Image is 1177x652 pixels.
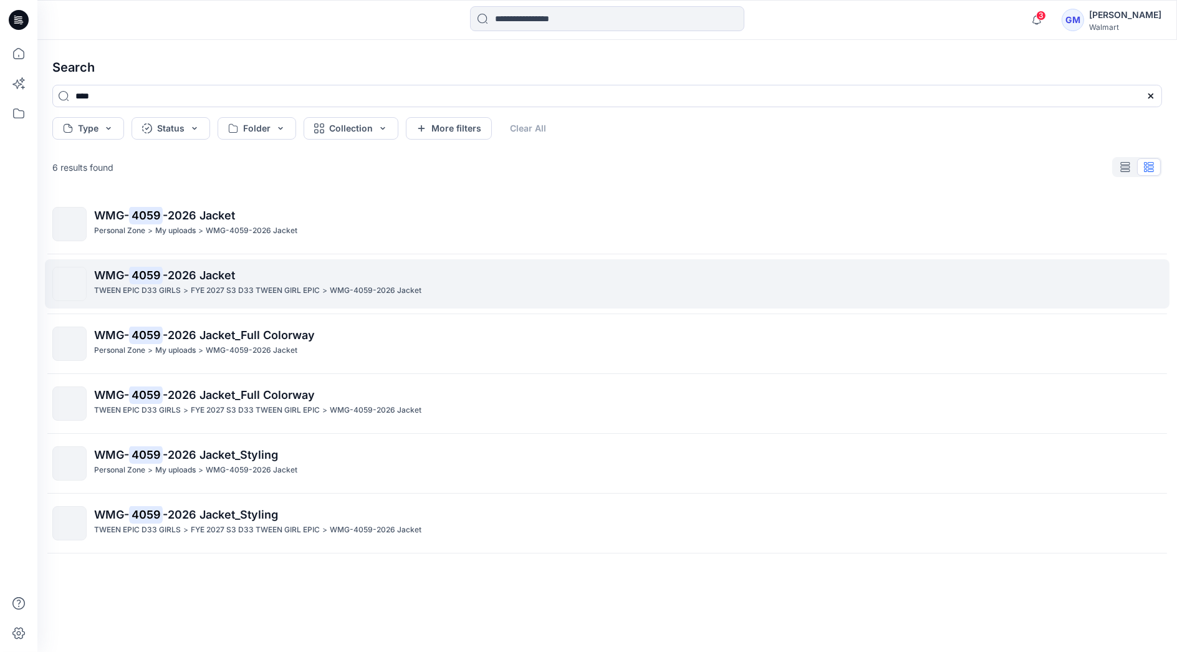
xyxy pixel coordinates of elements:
[330,404,421,417] p: WMG-4059-2026 Jacket
[129,266,163,284] mark: 4059
[45,199,1170,249] a: WMG-4059-2026 JacketPersonal Zone>My uploads>WMG-4059-2026 Jacket
[94,448,129,461] span: WMG-
[163,508,278,521] span: -2026 Jacket_Styling
[52,161,113,174] p: 6 results found
[148,224,153,237] p: >
[94,508,129,521] span: WMG-
[129,386,163,403] mark: 4059
[94,328,129,342] span: WMG-
[183,404,188,417] p: >
[45,499,1170,548] a: WMG-4059-2026 Jacket_StylingTWEEN EPIC D33 GIRLS>FYE 2027 S3 D33 TWEEN GIRL EPIC>WMG-4059-2026 Ja...
[1036,11,1046,21] span: 3
[1089,22,1161,32] div: Walmart
[132,117,210,140] button: Status
[155,464,196,477] p: My uploads
[322,284,327,297] p: >
[322,524,327,537] p: >
[163,328,315,342] span: -2026 Jacket_Full Colorway
[94,209,129,222] span: WMG-
[206,344,297,357] p: WMG-4059-2026 Jacket
[129,206,163,224] mark: 4059
[163,448,278,461] span: -2026 Jacket_Styling
[206,224,297,237] p: WMG-4059-2026 Jacket
[155,344,196,357] p: My uploads
[94,344,145,357] p: Personal Zone
[45,259,1170,309] a: WMG-4059-2026 JacketTWEEN EPIC D33 GIRLS>FYE 2027 S3 D33 TWEEN GIRL EPIC>WMG-4059-2026 Jacket
[322,404,327,417] p: >
[191,524,320,537] p: FYE 2027 S3 D33 TWEEN GIRL EPIC
[155,224,196,237] p: My uploads
[148,464,153,477] p: >
[45,319,1170,368] a: WMG-4059-2026 Jacket_Full ColorwayPersonal Zone>My uploads>WMG-4059-2026 Jacket
[163,388,315,401] span: -2026 Jacket_Full Colorway
[406,117,492,140] button: More filters
[183,284,188,297] p: >
[330,284,421,297] p: WMG-4059-2026 Jacket
[129,326,163,343] mark: 4059
[45,439,1170,488] a: WMG-4059-2026 Jacket_StylingPersonal Zone>My uploads>WMG-4059-2026 Jacket
[94,269,129,282] span: WMG-
[198,224,203,237] p: >
[198,464,203,477] p: >
[129,446,163,463] mark: 4059
[206,464,297,477] p: WMG-4059-2026 Jacket
[148,344,153,357] p: >
[94,464,145,477] p: Personal Zone
[129,506,163,523] mark: 4059
[42,50,1172,85] h4: Search
[191,404,320,417] p: FYE 2027 S3 D33 TWEEN GIRL EPIC
[94,404,181,417] p: TWEEN EPIC D33 GIRLS
[218,117,296,140] button: Folder
[52,117,124,140] button: Type
[94,388,129,401] span: WMG-
[1062,9,1084,31] div: GM
[94,224,145,237] p: Personal Zone
[45,379,1170,428] a: WMG-4059-2026 Jacket_Full ColorwayTWEEN EPIC D33 GIRLS>FYE 2027 S3 D33 TWEEN GIRL EPIC>WMG-4059-2...
[94,524,181,537] p: TWEEN EPIC D33 GIRLS
[330,524,421,537] p: WMG-4059-2026 Jacket
[198,344,203,357] p: >
[1089,7,1161,22] div: [PERSON_NAME]
[163,269,235,282] span: -2026 Jacket
[191,284,320,297] p: FYE 2027 S3 D33 TWEEN GIRL EPIC
[304,117,398,140] button: Collection
[94,284,181,297] p: TWEEN EPIC D33 GIRLS
[183,524,188,537] p: >
[163,209,235,222] span: -2026 Jacket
